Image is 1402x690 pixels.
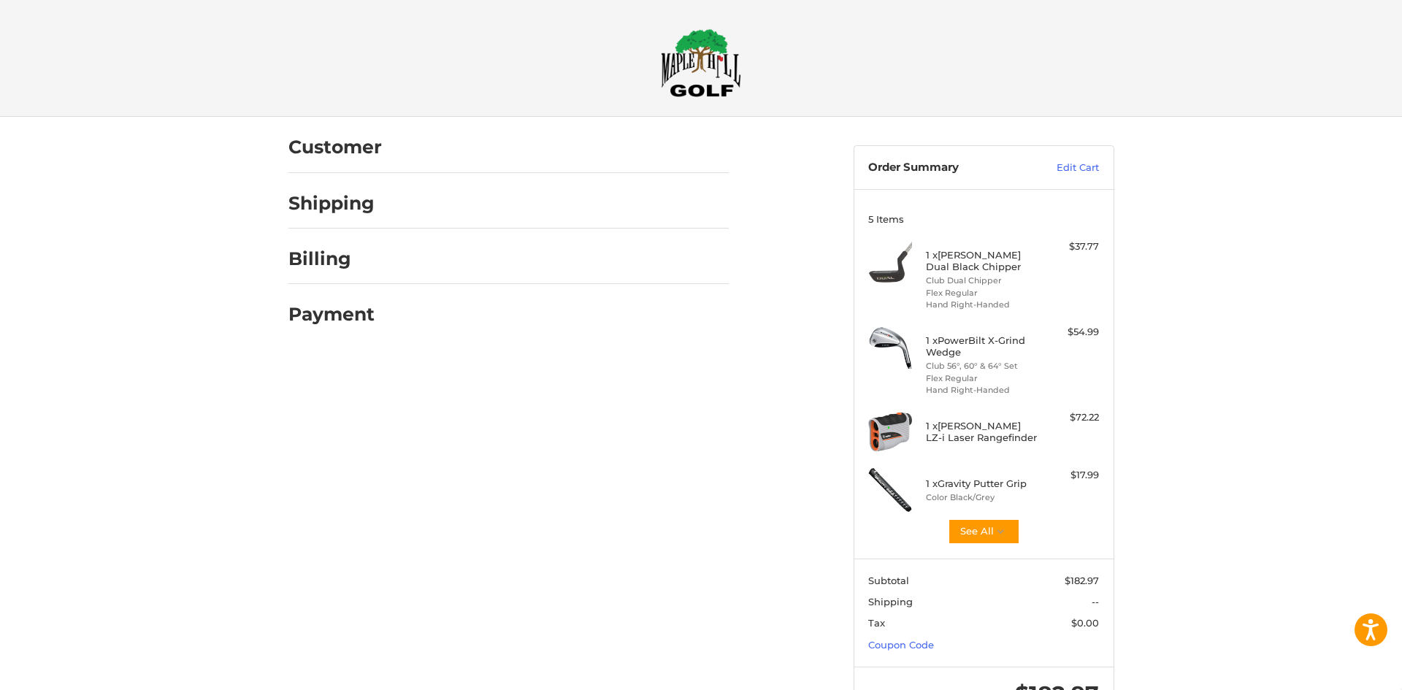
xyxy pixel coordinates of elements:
[868,161,1025,175] h3: Order Summary
[661,28,741,97] img: Maple Hill Golf
[1041,325,1099,340] div: $54.99
[926,491,1038,504] li: Color Black/Grey
[1025,161,1099,175] a: Edit Cart
[1041,468,1099,483] div: $17.99
[926,287,1038,299] li: Flex Regular
[288,248,374,270] h2: Billing
[1041,410,1099,425] div: $72.22
[868,617,885,629] span: Tax
[926,360,1038,372] li: Club 56°, 60° & 64° Set
[1071,617,1099,629] span: $0.00
[926,275,1038,287] li: Club Dual Chipper
[948,518,1020,545] button: See All
[1092,596,1099,607] span: --
[868,639,934,651] a: Coupon Code
[868,213,1099,225] h3: 5 Items
[288,303,375,326] h2: Payment
[288,136,382,158] h2: Customer
[926,299,1038,311] li: Hand Right-Handed
[926,420,1038,444] h4: 1 x [PERSON_NAME] LZ-i Laser Rangefinder
[926,249,1038,273] h4: 1 x [PERSON_NAME] Dual Black Chipper
[288,192,375,215] h2: Shipping
[926,372,1038,385] li: Flex Regular
[926,478,1038,489] h4: 1 x Gravity Putter Grip
[868,596,913,607] span: Shipping
[1041,239,1099,254] div: $37.77
[868,575,909,586] span: Subtotal
[15,627,174,675] iframe: Gorgias live chat messenger
[926,334,1038,359] h4: 1 x PowerBilt X-Grind Wedge
[1065,575,1099,586] span: $182.97
[926,384,1038,396] li: Hand Right-Handed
